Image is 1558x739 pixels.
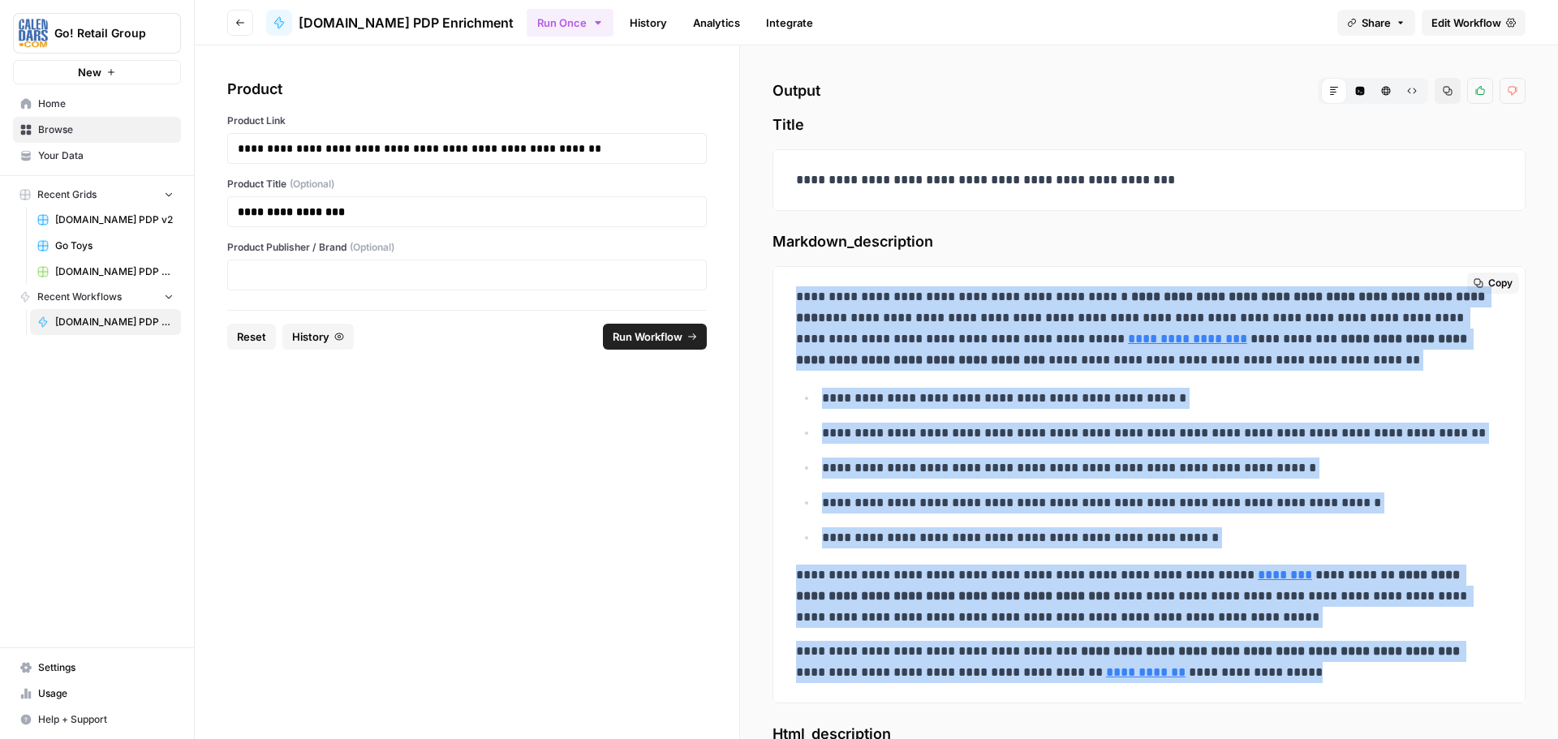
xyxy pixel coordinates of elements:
[13,13,181,54] button: Workspace: Go! Retail Group
[78,64,101,80] span: New
[55,238,174,253] span: Go Toys
[613,329,682,345] span: Run Workflow
[30,259,181,285] a: [DOMAIN_NAME] PDP Enrichment Grid
[30,309,181,335] a: [DOMAIN_NAME] PDP Enrichment
[683,10,750,36] a: Analytics
[13,91,181,117] a: Home
[350,240,394,255] span: (Optional)
[227,324,276,350] button: Reset
[1337,10,1415,36] button: Share
[1488,276,1513,290] span: Copy
[13,183,181,207] button: Recent Grids
[38,122,174,137] span: Browse
[527,9,613,37] button: Run Once
[38,660,174,675] span: Settings
[237,329,266,345] span: Reset
[30,207,181,233] a: [DOMAIN_NAME] PDP v2
[38,686,174,701] span: Usage
[227,78,707,101] div: Product
[603,324,707,350] button: Run Workflow
[13,285,181,309] button: Recent Workflows
[37,187,97,202] span: Recent Grids
[19,19,48,48] img: Go! Retail Group Logo
[773,230,1526,253] span: Markdown_description
[30,233,181,259] a: Go Toys
[1362,15,1391,31] span: Share
[1467,273,1519,294] button: Copy
[756,10,823,36] a: Integrate
[1431,15,1501,31] span: Edit Workflow
[13,143,181,169] a: Your Data
[38,97,174,111] span: Home
[227,114,707,128] label: Product Link
[13,707,181,733] button: Help + Support
[13,681,181,707] a: Usage
[282,324,354,350] button: History
[292,329,329,345] span: History
[1422,10,1526,36] a: Edit Workflow
[55,213,174,227] span: [DOMAIN_NAME] PDP v2
[55,264,174,279] span: [DOMAIN_NAME] PDP Enrichment Grid
[620,10,677,36] a: History
[37,290,122,304] span: Recent Workflows
[13,60,181,84] button: New
[54,25,153,41] span: Go! Retail Group
[299,13,514,32] span: [DOMAIN_NAME] PDP Enrichment
[13,117,181,143] a: Browse
[55,315,174,329] span: [DOMAIN_NAME] PDP Enrichment
[773,114,1526,136] span: Title
[290,177,334,191] span: (Optional)
[773,78,1526,104] h2: Output
[13,655,181,681] a: Settings
[227,177,707,191] label: Product Title
[38,148,174,163] span: Your Data
[38,712,174,727] span: Help + Support
[266,10,514,36] a: [DOMAIN_NAME] PDP Enrichment
[227,240,707,255] label: Product Publisher / Brand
